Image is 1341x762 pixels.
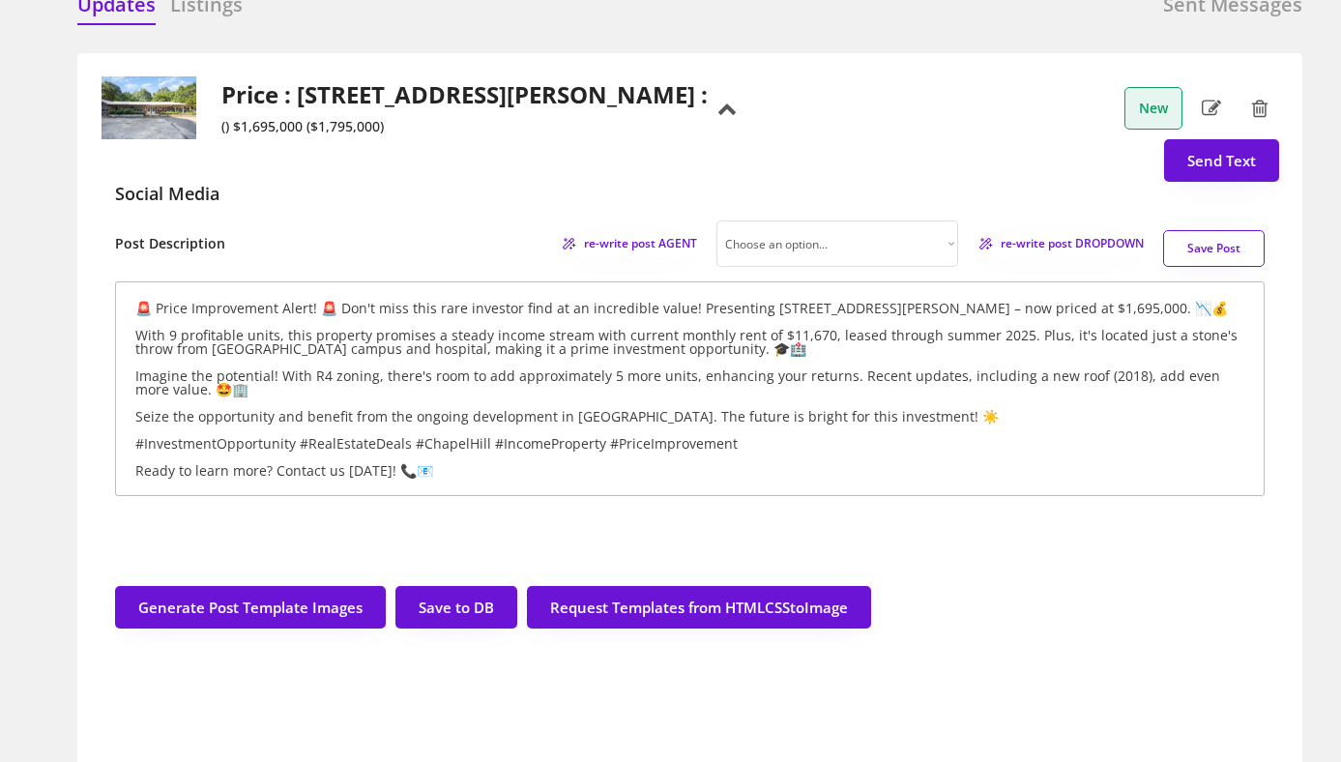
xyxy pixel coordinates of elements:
[221,81,708,109] h2: Price : [STREET_ADDRESS][PERSON_NAME] :
[527,586,871,629] button: Request Templates from HTMLCSStoImage
[1124,87,1182,130] button: New
[115,234,225,253] h6: Post Description
[395,586,517,629] button: Save to DB
[115,586,386,629] button: Generate Post Template Images
[221,119,708,135] div: () $1,695,000 ($1,795,000)
[584,238,697,249] span: re-write post AGENT
[561,232,697,256] button: re-write post AGENT
[977,232,1144,256] button: re-write post DROPDOWN
[1163,230,1265,267] button: Save Post
[1001,238,1144,249] span: re-write post DROPDOWN
[115,182,219,206] div: Social Media
[1164,139,1279,182] button: Send Text
[101,76,197,139] img: 20250522134628364911000000-o.jpg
